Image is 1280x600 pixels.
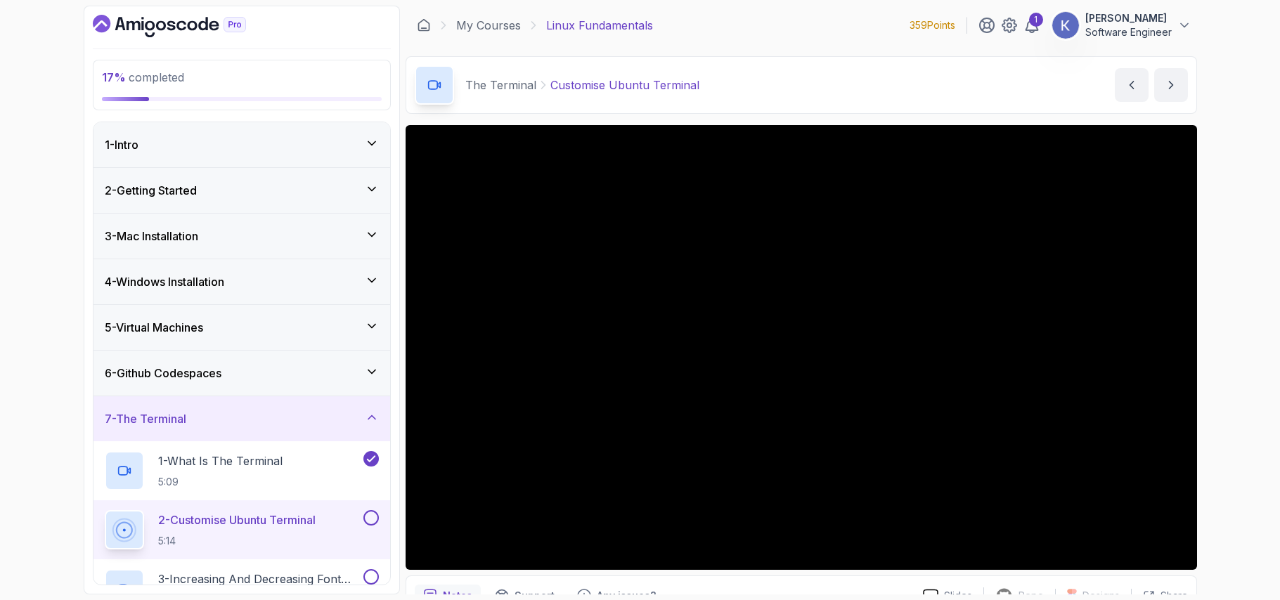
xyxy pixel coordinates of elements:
h3: 4 - Windows Installation [105,273,224,290]
p: Software Engineer [1085,25,1172,39]
button: 2-Getting Started [93,168,390,213]
button: 3-Mac Installation [93,214,390,259]
button: 7-The Terminal [93,396,390,441]
span: 17 % [102,70,126,84]
button: user profile image[PERSON_NAME]Software Engineer [1052,11,1191,39]
a: Dashboard [93,15,278,37]
button: 1-What Is The Terminal5:09 [105,451,379,490]
p: 5:09 [158,475,283,489]
p: 359 Points [910,18,955,32]
h3: 1 - Intro [105,136,138,153]
div: 1 [1029,13,1043,27]
a: Dashboard [417,18,431,32]
button: 1-Intro [93,122,390,167]
a: My Courses [456,17,521,34]
h3: 3 - Mac Installation [105,228,198,244]
button: next content [1154,68,1188,102]
p: 5:14 [158,534,316,548]
iframe: 3 - Customise Ubuntu Terminal [406,125,1197,570]
button: 4-Windows Installation [93,259,390,304]
h3: 7 - The Terminal [105,410,186,427]
p: [PERSON_NAME] [1085,11,1172,25]
button: 2-Customise Ubuntu Terminal5:14 [105,510,379,549]
h3: 5 - Virtual Machines [105,319,203,336]
p: 2 - Customise Ubuntu Terminal [158,511,316,528]
h3: 2 - Getting Started [105,182,197,199]
iframe: chat widget [1221,544,1266,586]
p: 3 - Increasing And Decreasing Font Size [158,570,361,587]
img: user profile image [1052,12,1079,39]
span: completed [102,70,184,84]
h3: 6 - Github Codespaces [105,365,221,381]
button: 5-Virtual Machines [93,305,390,350]
p: Linux Fundamentals [546,17,653,34]
a: 1 [1023,17,1040,34]
p: 1 - What Is The Terminal [158,452,283,469]
button: previous content [1115,68,1149,102]
p: Customise Ubuntu Terminal [550,77,699,93]
p: The Terminal [465,77,536,93]
button: 6-Github Codespaces [93,351,390,396]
